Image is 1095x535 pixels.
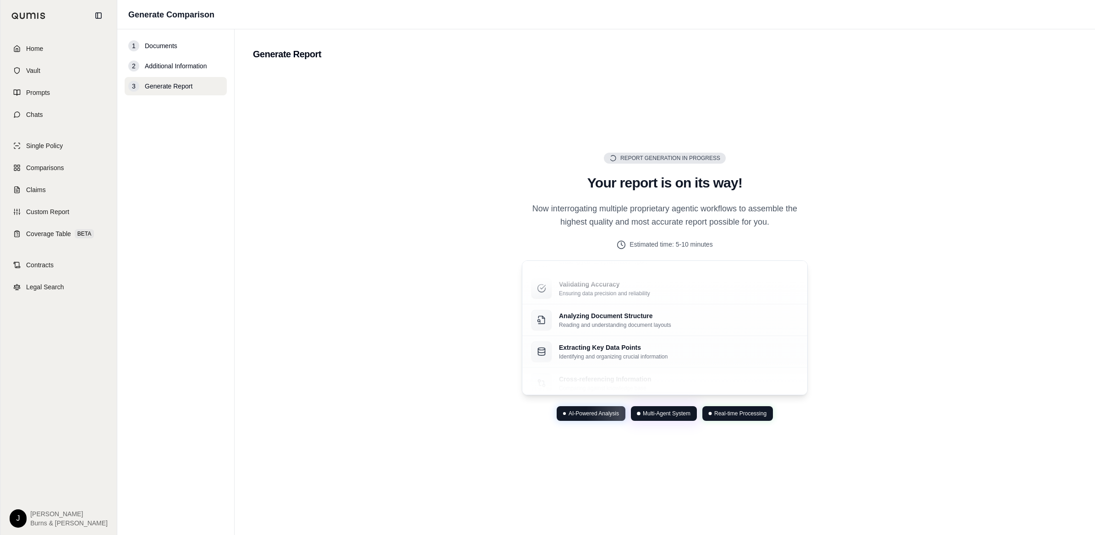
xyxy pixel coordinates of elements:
[6,39,111,59] a: Home
[128,61,139,72] div: 2
[6,255,111,275] a: Contracts
[559,290,650,297] p: Ensuring data precision and reliability
[559,258,646,265] p: Creating your comprehensive report
[26,44,43,53] span: Home
[6,105,111,125] a: Chats
[75,229,94,238] span: BETA
[6,136,111,156] a: Single Policy
[6,158,111,178] a: Comparisons
[714,410,766,417] span: Real-time Processing
[6,224,111,244] a: Coverage TableBETA
[26,66,40,75] span: Vault
[620,154,720,162] span: Report Generation in Progress
[30,518,108,528] span: Burns & [PERSON_NAME]
[30,509,108,518] span: [PERSON_NAME]
[26,229,71,238] span: Coverage Table
[559,375,651,384] p: Cross-referencing Information
[643,410,690,417] span: Multi-Agent System
[11,12,46,19] img: Qumis Logo
[6,61,111,81] a: Vault
[128,40,139,51] div: 1
[522,175,808,191] h2: Your report is on its way!
[145,61,207,71] span: Additional Information
[26,260,54,270] span: Contracts
[6,180,111,200] a: Claims
[630,240,712,249] span: Estimated time: 5-10 minutes
[26,110,43,119] span: Chats
[6,202,111,222] a: Custom Report
[559,343,668,352] p: Extracting Key Data Points
[26,185,46,194] span: Claims
[26,207,69,216] span: Custom Report
[569,410,619,417] span: AI-Powered Analysis
[253,48,1077,61] h2: Generate Report
[26,88,50,97] span: Prompts
[559,353,668,360] p: Identifying and organizing crucial information
[559,321,671,329] p: Reading and understanding document layouts
[522,202,808,229] p: Now interrogating multiple proprietary agentic workflows to assemble the highest quality and most...
[145,41,177,50] span: Documents
[128,81,139,92] div: 3
[26,163,64,172] span: Comparisons
[559,311,671,320] p: Analyzing Document Structure
[559,385,651,392] p: Comparing against knowledge base
[6,277,111,297] a: Legal Search
[10,509,27,528] div: J
[91,8,106,23] button: Collapse sidebar
[26,282,64,292] span: Legal Search
[559,280,650,289] p: Validating Accuracy
[26,141,63,150] span: Single Policy
[145,82,192,91] span: Generate Report
[6,83,111,103] a: Prompts
[128,8,214,21] h1: Generate Comparison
